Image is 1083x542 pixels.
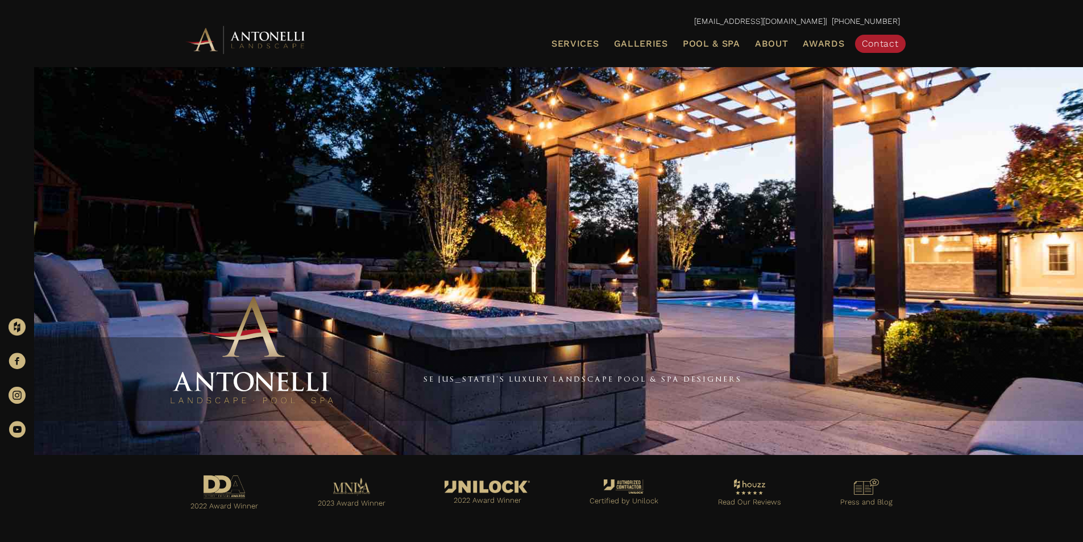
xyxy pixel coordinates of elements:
[184,24,309,55] img: Antonelli Horizontal Logo
[299,475,404,514] a: Go to https://antonellilandscape.com/pool-and-spa/dont-stop-believing/
[678,36,745,51] a: Pool & Spa
[551,39,599,48] span: Services
[172,472,277,516] a: Go to https://antonellilandscape.com/pool-and-spa/executive-sweet/
[694,16,825,26] a: [EMAIL_ADDRESS][DOMAIN_NAME]
[855,35,906,53] a: Contact
[862,38,899,49] span: Contact
[571,477,677,511] a: Go to https://antonellilandscape.com/unilock-authorized-contractor/
[9,318,26,336] img: Houzz
[798,36,849,51] a: Awards
[699,476,799,512] a: Go to https://www.houzz.com/professionals/landscape-architects-and-landscape-designers/antonelli-...
[167,292,337,409] img: Antonelli Stacked Logo
[822,476,911,512] a: Go to https://antonellilandscape.com/press-media/
[683,38,740,49] span: Pool & Spa
[424,374,742,383] a: SE [US_STATE]'s Luxury Landscape Pool & Spa Designers
[547,36,604,51] a: Services
[755,39,789,48] span: About
[750,36,793,51] a: About
[609,36,673,51] a: Galleries
[614,38,668,49] span: Galleries
[803,38,844,49] span: Awards
[184,14,900,29] p: | [PHONE_NUMBER]
[426,478,549,510] a: Go to https://antonellilandscape.com/featured-projects/the-white-house/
